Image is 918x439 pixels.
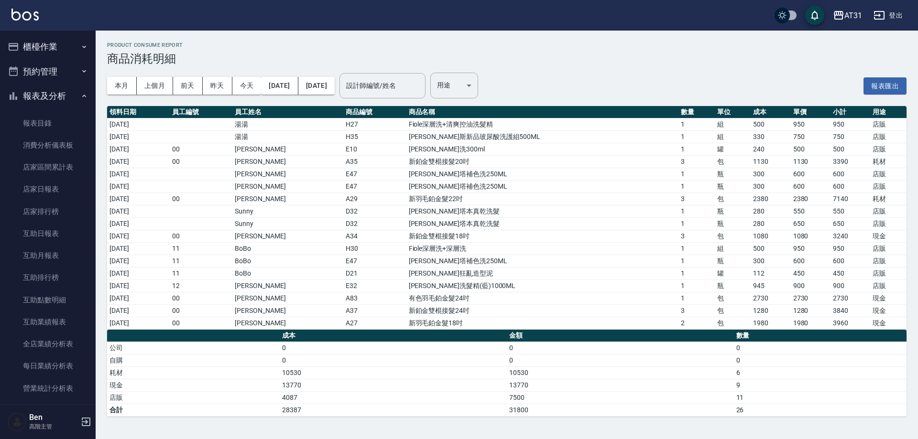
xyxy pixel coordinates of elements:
td: [DATE] [107,143,170,155]
td: 330 [751,130,790,143]
td: 6 [734,366,907,379]
td: [PERSON_NAME] [232,292,343,304]
button: 報表匯出 [863,77,907,95]
td: 1080 [751,230,790,242]
td: 2730 [751,292,790,304]
td: 31800 [507,404,734,416]
td: [PERSON_NAME] [232,180,343,193]
td: 瓶 [715,217,751,230]
th: 小計 [831,106,870,118]
td: 00 [170,317,232,329]
td: D32 [343,217,406,230]
td: 現金 [870,304,907,317]
td: 包 [715,292,751,304]
td: E10 [343,143,406,155]
td: 0 [734,342,907,354]
th: 員工編號 [170,106,232,118]
td: [DATE] [107,279,170,292]
td: 0 [280,342,507,354]
td: 550 [791,205,831,217]
td: [DATE] [107,255,170,267]
td: 300 [751,180,790,193]
img: Logo [11,9,39,21]
td: 店販 [107,391,280,404]
td: H30 [343,242,406,255]
td: 450 [831,267,870,279]
td: 1080 [791,230,831,242]
td: 店販 [870,118,907,130]
td: 湯湯 [232,130,343,143]
td: 280 [751,217,790,230]
td: [PERSON_NAME]洗髮精(藍)1000ML [406,279,679,292]
td: 1 [678,180,715,193]
td: 店販 [870,168,907,180]
td: 00 [170,292,232,304]
td: 包 [715,230,751,242]
td: Sunny [232,205,343,217]
td: 7500 [507,391,734,404]
td: 26 [734,404,907,416]
td: 1280 [751,304,790,317]
td: 1 [678,242,715,255]
td: 店販 [870,205,907,217]
td: [DATE] [107,242,170,255]
td: 500 [751,118,790,130]
td: [DATE] [107,317,170,329]
th: 商品編號 [343,106,406,118]
td: A37 [343,304,406,317]
td: [PERSON_NAME]塔補色洗250ML [406,255,679,267]
td: BoBo [232,255,343,267]
td: 組 [715,118,751,130]
td: 新羽毛鉑金髮22吋 [406,193,679,205]
a: 店家排行榜 [4,201,92,223]
td: 11 [170,267,232,279]
p: 高階主管 [29,422,78,431]
td: 包 [715,317,751,329]
td: 945 [751,279,790,292]
td: [DATE] [107,180,170,193]
th: 用途 [870,106,907,118]
td: 600 [831,168,870,180]
td: [PERSON_NAME]塔本真乾洗髮 [406,205,679,217]
td: A27 [343,317,406,329]
td: 750 [791,130,831,143]
td: 公司 [107,342,280,354]
td: 500 [831,143,870,155]
td: 自購 [107,354,280,366]
td: 瓶 [715,279,751,292]
td: 600 [791,255,831,267]
td: A34 [343,230,406,242]
td: 瓶 [715,180,751,193]
td: BoBo [232,242,343,255]
td: [PERSON_NAME]洗300ml [406,143,679,155]
td: 現金 [870,230,907,242]
div: AT31 [844,10,862,21]
th: 金額 [507,330,734,342]
button: 櫃檯作業 [4,34,92,59]
td: 1 [678,267,715,279]
td: [PERSON_NAME] [232,230,343,242]
button: 本月 [107,77,137,95]
td: [PERSON_NAME] [232,317,343,329]
td: 包 [715,193,751,205]
td: [PERSON_NAME] [232,304,343,317]
th: 員工姓名 [232,106,343,118]
td: 店販 [870,279,907,292]
td: [DATE] [107,230,170,242]
td: 罐 [715,143,751,155]
td: 店販 [870,180,907,193]
td: A35 [343,155,406,168]
td: Fiole深層洗+深層洗 [406,242,679,255]
th: 數量 [734,330,907,342]
td: 1130 [751,155,790,168]
td: [DATE] [107,267,170,279]
td: 組 [715,242,751,255]
td: 1 [678,292,715,304]
td: [PERSON_NAME]狂亂造型泥 [406,267,679,279]
a: 每日業績分析表 [4,355,92,377]
td: 店販 [870,130,907,143]
td: 3960 [831,317,870,329]
td: 3840 [831,304,870,317]
td: 750 [831,130,870,143]
td: 瓶 [715,255,751,267]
